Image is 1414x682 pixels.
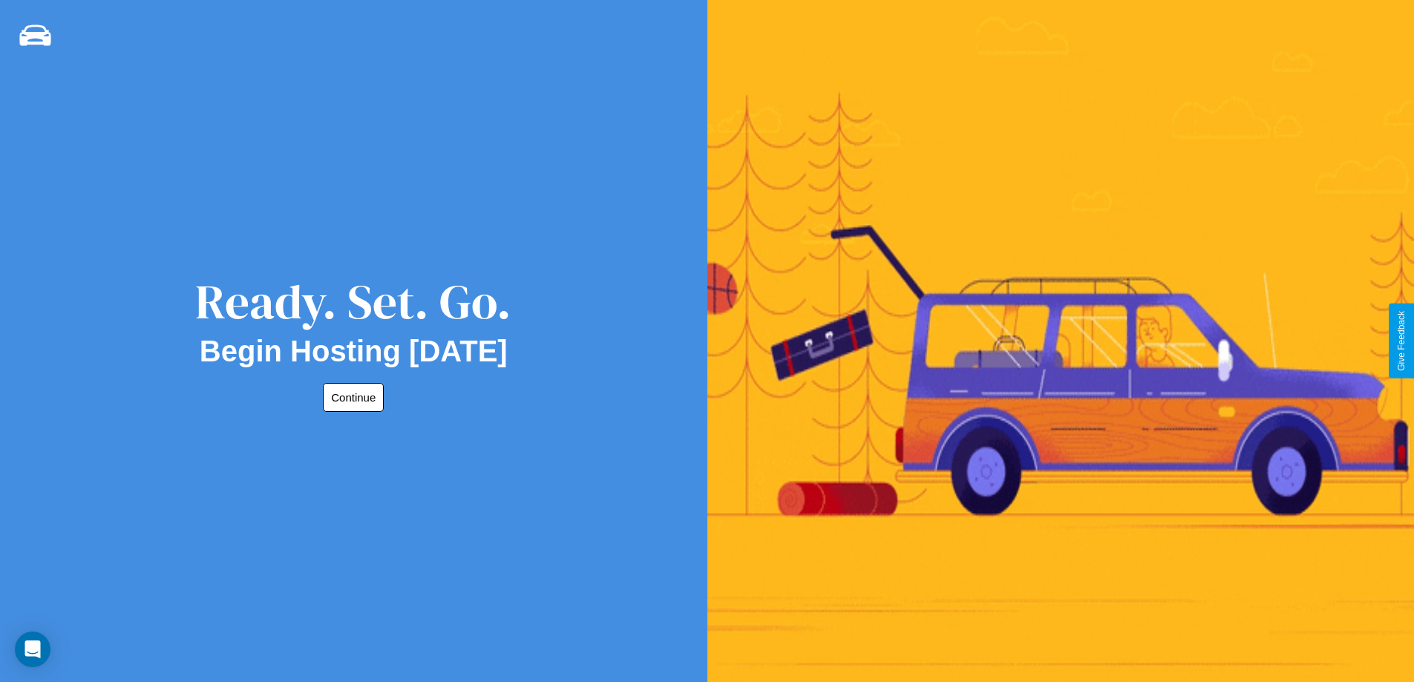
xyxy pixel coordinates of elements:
div: Open Intercom Messenger [15,632,50,667]
div: Give Feedback [1396,311,1407,371]
h2: Begin Hosting [DATE] [200,335,508,368]
div: Ready. Set. Go. [195,269,511,335]
button: Continue [323,383,384,412]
